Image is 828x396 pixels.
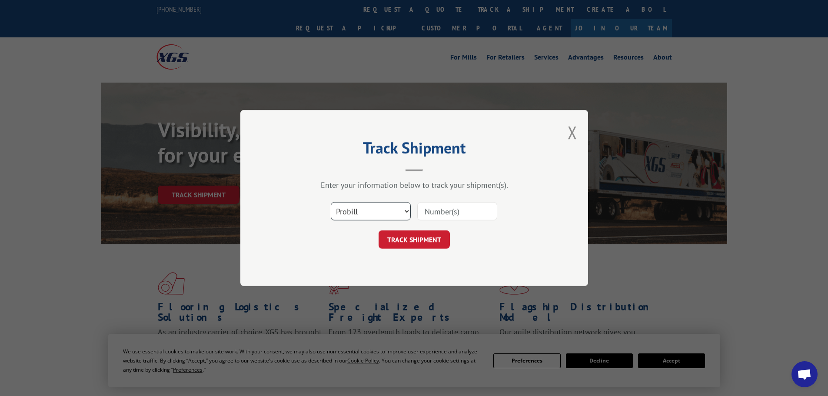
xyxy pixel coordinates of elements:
[791,361,818,387] a: Open chat
[417,202,497,220] input: Number(s)
[379,230,450,249] button: TRACK SHIPMENT
[284,180,545,190] div: Enter your information below to track your shipment(s).
[568,121,577,144] button: Close modal
[284,142,545,158] h2: Track Shipment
